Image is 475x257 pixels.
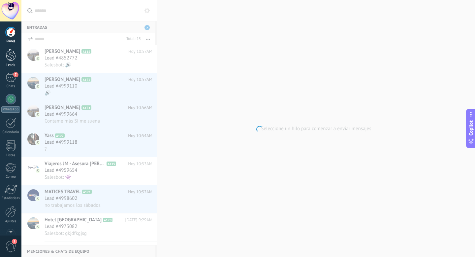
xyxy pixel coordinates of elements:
span: 2 [12,239,17,244]
div: WhatsApp [1,106,20,113]
div: Ajustes [1,219,20,224]
div: Correo [1,175,20,179]
div: Calendario [1,130,20,134]
span: 7 [13,72,18,77]
div: Chats [1,84,20,89]
div: Listas [1,153,20,158]
div: Estadísticas [1,196,20,201]
span: Copilot [468,121,474,136]
div: Leads [1,63,20,67]
div: Panel [1,39,20,44]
